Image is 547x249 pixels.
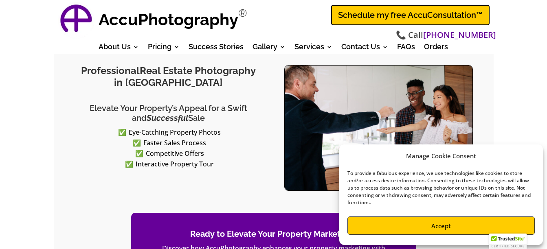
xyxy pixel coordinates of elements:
img: AccuPhotography [58,2,94,39]
li: Eye-Catching Property Photos [81,127,263,138]
h2: Elevate Your Property’s Appeal for a Swift and Sale [74,103,263,127]
strong: AccuPhotography [99,10,238,29]
span: Real Estate Photography [140,65,255,76]
h1: Professional [74,65,263,93]
span: in [GEOGRAPHIC_DATA] [114,76,223,88]
a: Services [294,44,332,53]
a: AccuPhotography Logo - Professional Real Estate Photography and Media Services in Dallas, Texas [58,2,94,39]
a: Success Stories [189,44,244,53]
em: Successful [147,113,188,123]
img: Professional-Real-Estate-Photography-Dallas-Fort-Worth-Realtor-Keys-Buyer [285,66,472,191]
li: Interactive Property Tour [81,159,263,169]
sup: Registered Trademark [238,7,247,19]
a: About Us [99,44,139,53]
a: Contact Us [341,44,388,53]
a: Pricing [148,44,180,53]
li: Faster Sales Process [81,138,263,148]
div: To provide a fabulous experience, we use technologies like cookies to store and/or access device ... [347,170,534,206]
a: Schedule my free AccuConsultation™ [331,5,490,25]
button: Accept [347,216,535,235]
h2: Ready to Elevate Your Property Marketing? [156,229,392,243]
a: Gallery [253,44,286,53]
li: Competitive Offers [81,148,263,159]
